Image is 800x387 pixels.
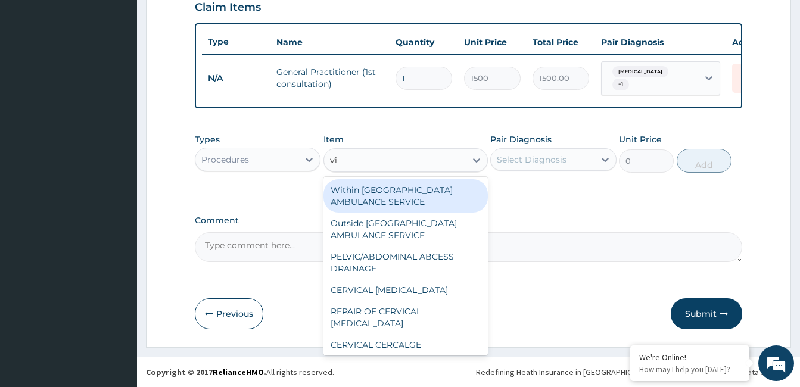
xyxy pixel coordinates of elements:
a: RelianceHMO [213,367,264,377]
th: Unit Price [458,30,527,54]
span: [MEDICAL_DATA] [612,66,668,78]
div: REPAIR OF CERVICAL [MEDICAL_DATA] [323,301,488,334]
div: CERVICAL [MEDICAL_DATA] [323,279,488,301]
th: Name [270,30,390,54]
button: Add [677,149,731,173]
label: Comment [195,216,742,226]
th: Type [202,31,270,53]
strong: Copyright © 2017 . [146,367,266,377]
td: N/A [202,67,270,89]
div: Outside [GEOGRAPHIC_DATA] AMBULANCE SERVICE [323,213,488,246]
label: Unit Price [619,133,662,145]
div: Select Diagnosis [497,154,566,166]
div: Within [GEOGRAPHIC_DATA] AMBULANCE SERVICE [323,179,488,213]
th: Quantity [390,30,458,54]
div: Procedures [201,154,249,166]
label: Pair Diagnosis [490,133,552,145]
label: Types [195,135,220,145]
div: Chat with us now [62,67,200,82]
h3: Claim Items [195,1,261,14]
label: Item [323,133,344,145]
div: We're Online! [639,352,740,363]
th: Pair Diagnosis [595,30,726,54]
th: Actions [726,30,786,54]
div: Redefining Heath Insurance in [GEOGRAPHIC_DATA] using Telemedicine and Data Science! [476,366,791,378]
div: CERVICAL CERCALGE [323,334,488,355]
img: d_794563401_company_1708531726252_794563401 [22,60,48,89]
span: + 1 [612,79,629,90]
th: Total Price [527,30,595,54]
div: PELVIC/ABDOMINAL ABCESS DRAINAGE [323,246,488,279]
footer: All rights reserved. [137,357,800,387]
p: How may I help you today? [639,364,740,374]
td: General Practitioner (1st consultation) [270,60,390,96]
textarea: Type your message and hit 'Enter' [6,260,227,301]
button: Previous [195,298,263,329]
span: We're online! [69,117,164,238]
div: Minimize live chat window [195,6,224,35]
button: Submit [671,298,742,329]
